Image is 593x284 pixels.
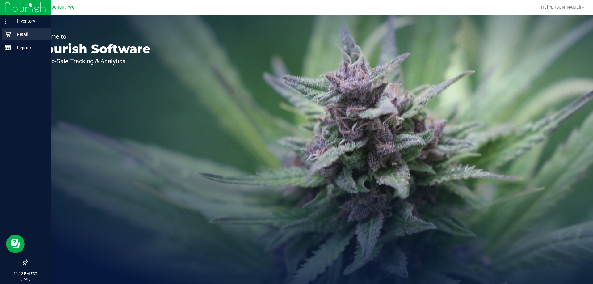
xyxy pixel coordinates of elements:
[541,5,581,10] span: Hi, [PERSON_NAME]!
[11,44,48,51] p: Reports
[11,31,48,38] p: Retail
[5,18,11,24] inline-svg: Inventory
[6,235,25,253] iframe: Resource center
[33,43,151,55] p: Flourish Software
[33,33,151,40] p: Welcome to
[11,17,48,25] p: Inventory
[3,271,48,277] p: 01:12 PM EDT
[5,31,11,37] inline-svg: Retail
[3,277,48,281] p: [DATE]
[33,58,151,64] p: Seed-to-Sale Tracking & Analytics
[5,45,11,51] inline-svg: Reports
[51,5,75,10] span: Deltona WC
